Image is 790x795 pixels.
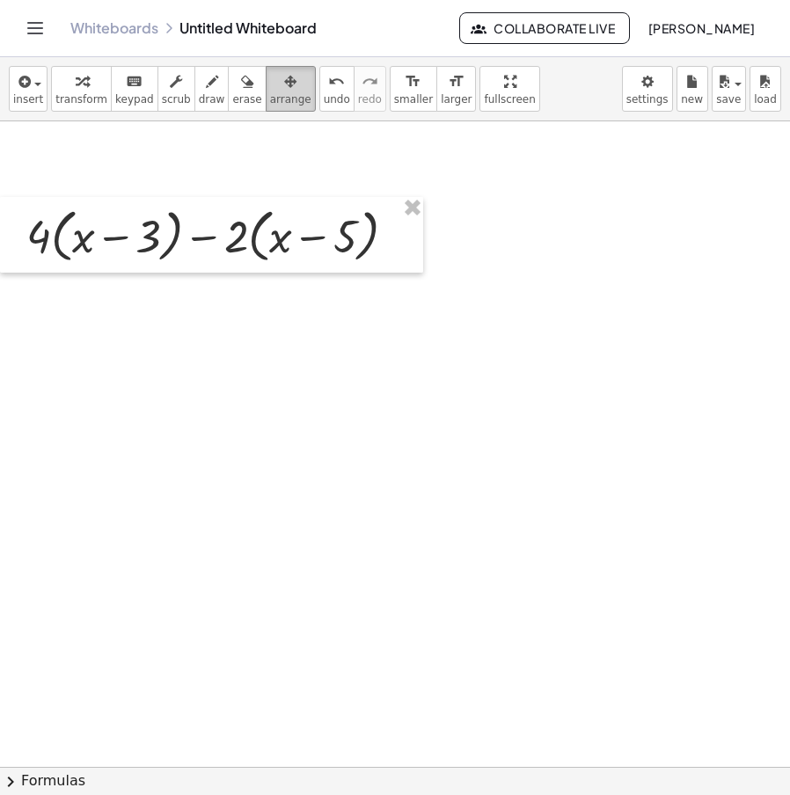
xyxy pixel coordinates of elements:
button: draw [194,66,230,112]
span: settings [626,93,669,106]
button: [PERSON_NAME] [633,12,769,44]
span: draw [199,93,225,106]
button: insert [9,66,48,112]
button: new [677,66,708,112]
button: save [712,66,746,112]
button: scrub [157,66,195,112]
button: format_sizesmaller [390,66,437,112]
span: insert [13,93,43,106]
span: erase [232,93,261,106]
span: [PERSON_NAME] [647,20,755,36]
span: new [681,93,703,106]
button: keyboardkeypad [111,66,158,112]
button: load [750,66,781,112]
span: keypad [115,93,154,106]
button: redoredo [354,66,386,112]
button: erase [228,66,266,112]
span: scrub [162,93,191,106]
button: transform [51,66,112,112]
i: format_size [405,71,421,92]
i: keyboard [126,71,143,92]
span: load [754,93,777,106]
span: smaller [394,93,433,106]
span: save [716,93,741,106]
a: Whiteboards [70,19,158,37]
span: Collaborate Live [474,20,615,36]
span: arrange [270,93,311,106]
i: format_size [448,71,464,92]
span: redo [358,93,382,106]
button: arrange [266,66,316,112]
button: format_sizelarger [436,66,476,112]
button: Collaborate Live [459,12,630,44]
button: Toggle navigation [21,14,49,42]
i: redo [362,71,378,92]
span: transform [55,93,107,106]
span: undo [324,93,350,106]
div: Edit math [188,270,216,298]
button: undoundo [319,66,355,112]
button: fullscreen [479,66,539,112]
span: larger [441,93,472,106]
span: fullscreen [484,93,535,106]
i: undo [328,71,345,92]
button: settings [622,66,673,112]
